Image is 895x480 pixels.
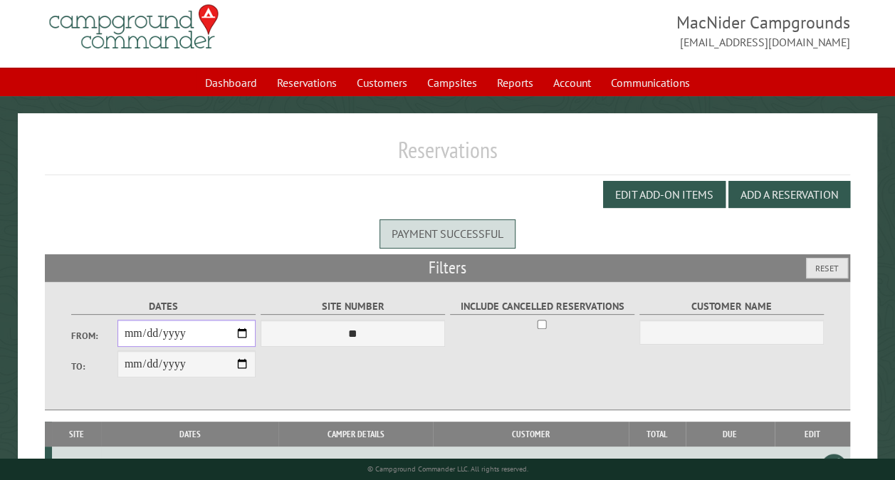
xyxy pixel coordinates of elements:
th: Site [52,422,101,447]
label: Dates [71,298,256,315]
th: Camper Details [278,422,433,447]
span: MacNider Campgrounds [EMAIL_ADDRESS][DOMAIN_NAME] [448,11,851,51]
button: Add a Reservation [728,181,850,208]
th: Dates [101,422,278,447]
button: Edit Add-on Items [603,181,726,208]
a: Communications [602,69,698,96]
th: Due [686,422,775,447]
h1: Reservations [45,136,850,175]
label: From: [71,329,117,343]
h2: Filters [45,254,850,281]
th: Total [629,422,686,447]
a: Reports [488,69,542,96]
button: Reset [806,258,848,278]
th: Customer [433,422,628,447]
a: Account [545,69,600,96]
label: Include Cancelled Reservations [450,298,634,315]
label: Site Number [261,298,445,315]
div: Payment successful [380,219,515,248]
a: Dashboard [197,69,266,96]
a: Campsites [419,69,486,96]
small: © Campground Commander LLC. All rights reserved. [367,464,528,474]
a: Reservations [268,69,345,96]
th: Edit [775,422,851,447]
label: Customer Name [639,298,824,315]
a: Customers [348,69,416,96]
label: To: [71,360,117,373]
